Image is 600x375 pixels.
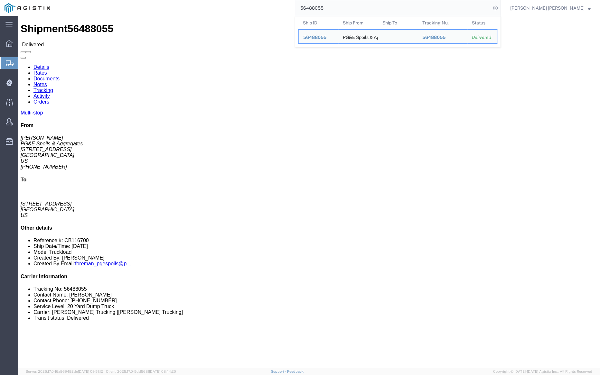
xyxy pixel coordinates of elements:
a: Support [271,370,287,373]
span: Server: 2025.17.0-16a969492de [26,370,103,373]
span: Kayte Bray Dogali [510,5,583,12]
div: PG&E Spoils & Aggregates [343,30,374,43]
span: Copyright © [DATE]-[DATE] Agistix Inc., All Rights Reserved [493,369,592,374]
a: Feedback [287,370,303,373]
th: Status [467,16,497,29]
th: Ship From [338,16,378,29]
div: 56488055 [422,34,463,41]
div: 56488055 [303,34,334,41]
span: 56488055 [422,35,445,40]
input: Search for shipment number, reference number [295,0,491,16]
span: [DATE] 08:44:20 [149,370,176,373]
img: logo [5,3,50,13]
span: 56488055 [303,35,326,40]
iframe: FS Legacy Container [18,16,600,368]
span: Client: 2025.17.0-5dd568f [106,370,176,373]
th: Tracking Nu. [418,16,468,29]
span: [DATE] 09:51:12 [78,370,103,373]
th: Ship ID [298,16,338,29]
table: Search Results [298,16,501,47]
button: [PERSON_NAME] [PERSON_NAME] [510,4,591,12]
th: Ship To [378,16,418,29]
div: Delivered [472,34,492,41]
